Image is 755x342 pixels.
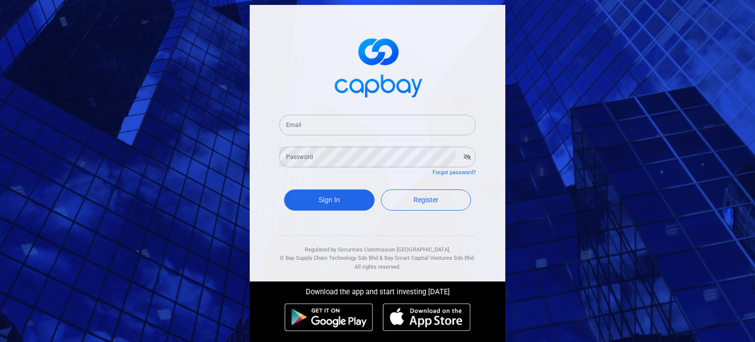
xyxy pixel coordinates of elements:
span: Register [413,196,438,204]
a: Register [381,189,471,211]
a: Forgot password? [433,169,476,176]
img: logo [328,30,427,103]
img: ios [383,303,470,332]
img: android [285,303,373,332]
span: © Bay Supply Chain Technology Sdn Bhd [280,255,378,261]
div: Download the app and start investing [DATE] [242,281,513,298]
span: Bay Smart Capital Ventures Sdn Bhd. [384,255,475,261]
button: Sign In [284,189,375,211]
div: Regulated by Securities Commission [GEOGRAPHIC_DATA]. & All rights reserved. [279,236,476,272]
